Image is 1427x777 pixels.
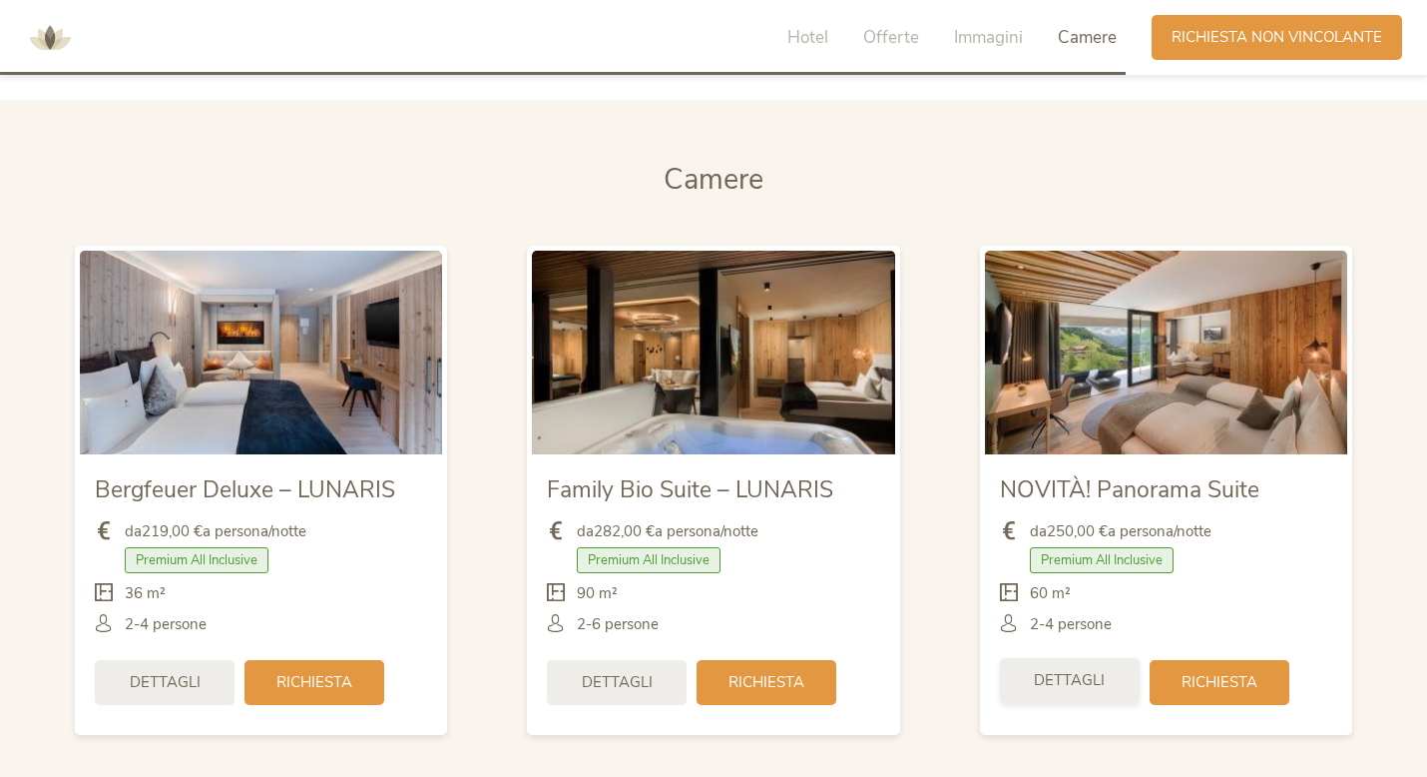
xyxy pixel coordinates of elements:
[577,583,618,604] span: 90 m²
[664,160,763,199] span: Camere
[594,521,655,541] b: 282,00 €
[577,547,720,573] span: Premium All Inclusive
[1000,474,1259,505] span: NOVITÀ! Panorama Suite
[125,547,268,573] span: Premium All Inclusive
[95,474,395,505] span: Bergfeuer Deluxe – LUNARIS
[547,474,833,505] span: Family Bio Suite – LUNARIS
[125,614,207,635] span: 2-4 persone
[1030,614,1112,635] span: 2-4 persone
[20,30,80,44] a: AMONTI & LUNARIS Wellnessresort
[532,251,894,454] img: Family Bio Suite – LUNARIS
[1030,583,1071,604] span: 60 m²
[1047,521,1108,541] b: 250,00 €
[130,672,201,693] span: Dettagli
[20,8,80,68] img: AMONTI & LUNARIS Wellnessresort
[728,672,804,693] span: Richiesta
[1182,672,1257,693] span: Richiesta
[80,251,442,454] img: Bergfeuer Deluxe – LUNARIS
[1030,547,1174,573] span: Premium All Inclusive
[125,583,166,604] span: 36 m²
[276,672,352,693] span: Richiesta
[582,672,653,693] span: Dettagli
[1172,27,1382,48] span: Richiesta non vincolante
[787,26,828,49] span: Hotel
[985,251,1347,454] img: NOVITÀ! Panorama Suite
[142,521,203,541] b: 219,00 €
[1034,670,1105,691] span: Dettagli
[125,521,306,542] span: da a persona/notte
[577,614,659,635] span: 2-6 persone
[577,521,758,542] span: da a persona/notte
[863,26,919,49] span: Offerte
[1030,521,1211,542] span: da a persona/notte
[1058,26,1117,49] span: Camere
[954,26,1023,49] span: Immagini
